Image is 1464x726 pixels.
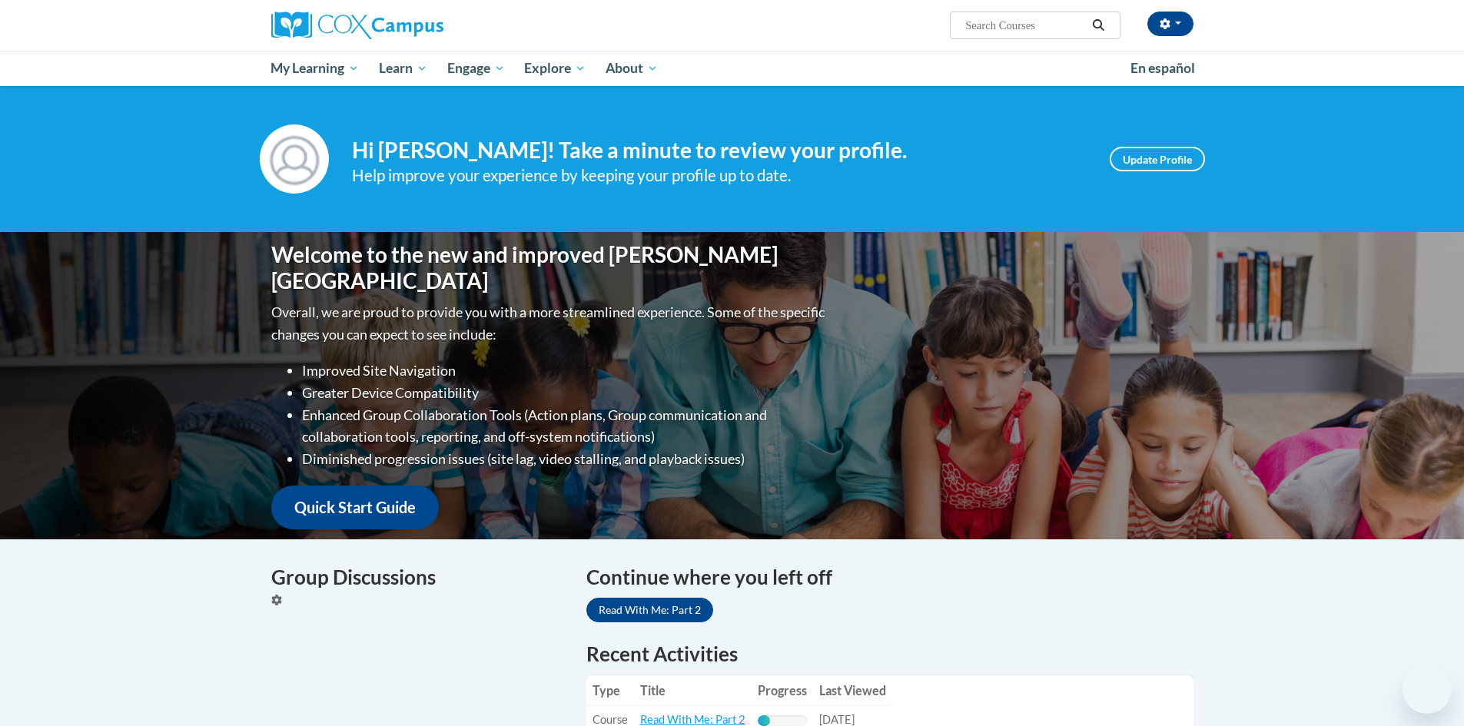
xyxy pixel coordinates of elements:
a: Quick Start Guide [271,486,439,529]
div: Help improve your experience by keeping your profile up to date. [352,163,1087,188]
img: Profile Image [260,124,329,194]
button: Search [1087,16,1110,35]
th: Title [634,675,752,706]
th: Last Viewed [813,675,892,706]
li: Enhanced Group Collaboration Tools (Action plans, Group communication and collaboration tools, re... [302,404,828,449]
button: Account Settings [1147,12,1193,36]
th: Progress [752,675,813,706]
li: Greater Device Compatibility [302,382,828,404]
p: Overall, we are proud to provide you with a more streamlined experience. Some of the specific cha... [271,301,828,346]
a: Engage [437,51,515,86]
h1: Recent Activities [586,640,1193,668]
h4: Hi [PERSON_NAME]! Take a minute to review your profile. [352,138,1087,164]
th: Type [586,675,634,706]
div: Main menu [248,51,1217,86]
a: Learn [369,51,437,86]
span: Engage [447,59,505,78]
a: Read With Me: Part 2 [640,713,745,726]
li: Improved Site Navigation [302,360,828,382]
a: About [596,51,668,86]
h4: Group Discussions [271,562,563,592]
span: My Learning [271,59,359,78]
a: Cox Campus [271,12,563,39]
span: Learn [379,59,427,78]
span: Course [593,713,628,726]
a: Read With Me: Part 2 [586,598,713,622]
h1: Welcome to the new and improved [PERSON_NAME][GEOGRAPHIC_DATA] [271,242,828,293]
span: En español [1130,60,1195,76]
span: Explore [524,59,586,78]
div: Progress, % [758,715,770,726]
a: Update Profile [1110,147,1205,171]
img: Cox Campus [271,12,443,39]
li: Diminished progression issues (site lag, video stalling, and playback issues) [302,448,828,470]
span: [DATE] [819,713,855,726]
span: About [606,59,658,78]
a: En español [1120,52,1205,85]
a: Explore [514,51,596,86]
iframe: Button to launch messaging window [1403,665,1452,714]
h4: Continue where you left off [586,562,1193,592]
input: Search Courses [964,16,1087,35]
a: My Learning [261,51,370,86]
